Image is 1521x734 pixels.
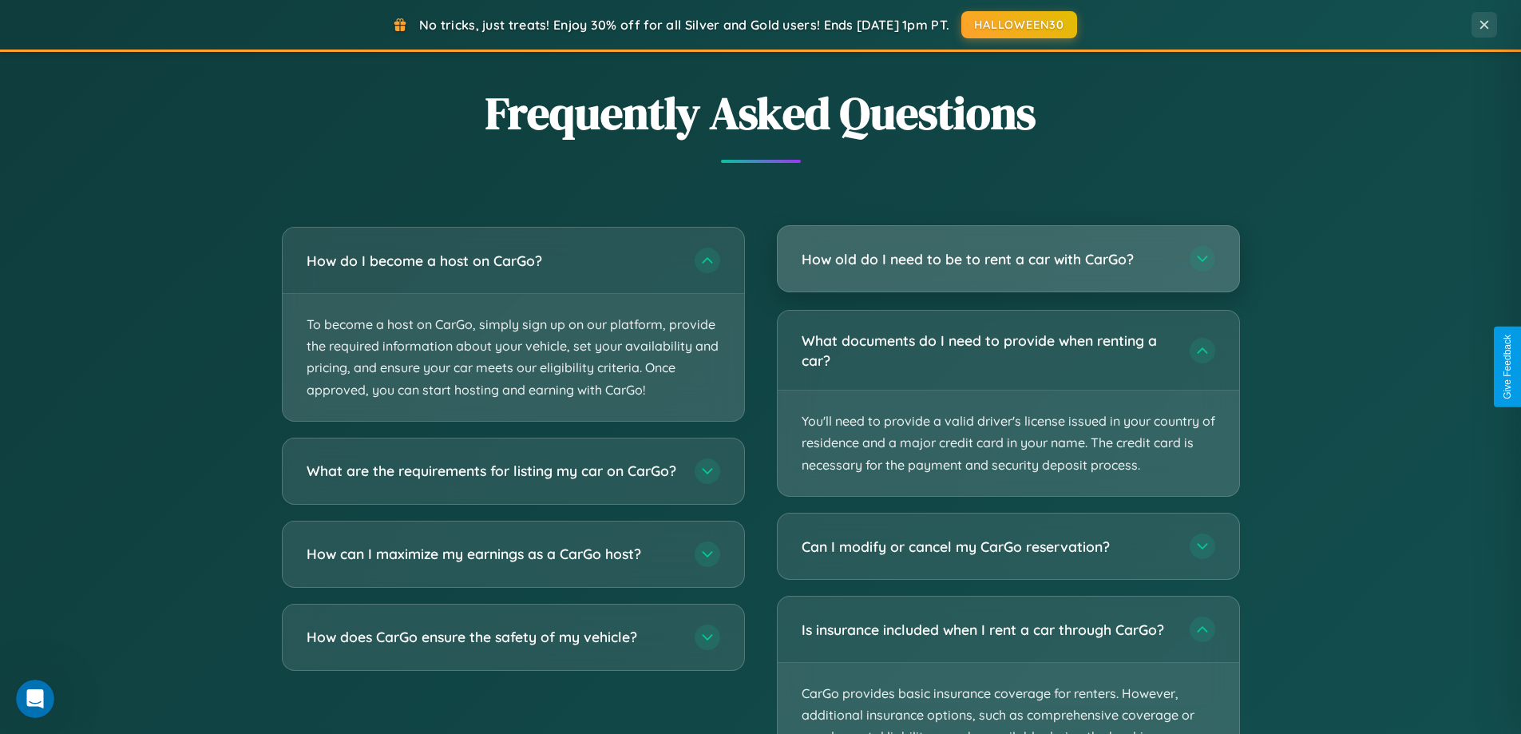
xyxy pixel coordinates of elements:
iframe: Intercom live chat [16,680,54,718]
p: You'll need to provide a valid driver's license issued in your country of residence and a major c... [778,391,1239,496]
span: No tricks, just treats! Enjoy 30% off for all Silver and Gold users! Ends [DATE] 1pm PT. [419,17,949,33]
h3: How can I maximize my earnings as a CarGo host? [307,544,679,564]
h3: What documents do I need to provide when renting a car? [802,331,1174,370]
h3: How old do I need to be to rent a car with CarGo? [802,249,1174,269]
button: HALLOWEEN30 [961,11,1077,38]
h3: Is insurance included when I rent a car through CarGo? [802,620,1174,640]
div: Give Feedback [1502,335,1513,399]
h3: Can I modify or cancel my CarGo reservation? [802,537,1174,557]
h3: What are the requirements for listing my car on CarGo? [307,461,679,481]
h3: How do I become a host on CarGo? [307,251,679,271]
p: To become a host on CarGo, simply sign up on our platform, provide the required information about... [283,294,744,421]
h3: How does CarGo ensure the safety of my vehicle? [307,627,679,647]
h2: Frequently Asked Questions [282,82,1240,144]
